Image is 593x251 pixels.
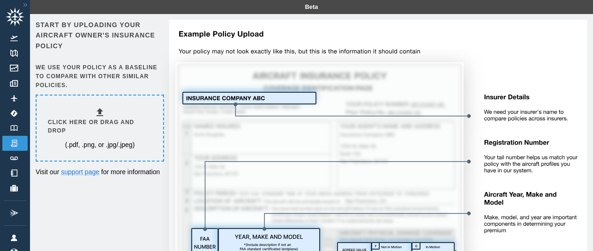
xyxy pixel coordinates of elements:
h6: We use your policy as a baseline to compare with other similar policies. [36,63,162,89]
a: support page [61,168,99,176]
h6: Click here or drag and drop [48,118,152,136]
h6: Start by uploading your aircraft owner's insurance policy [36,20,162,51]
p: Visit our for more information [36,167,162,177]
p: (.pdf, .png, or .jpg/.jpeg) [65,140,135,149]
